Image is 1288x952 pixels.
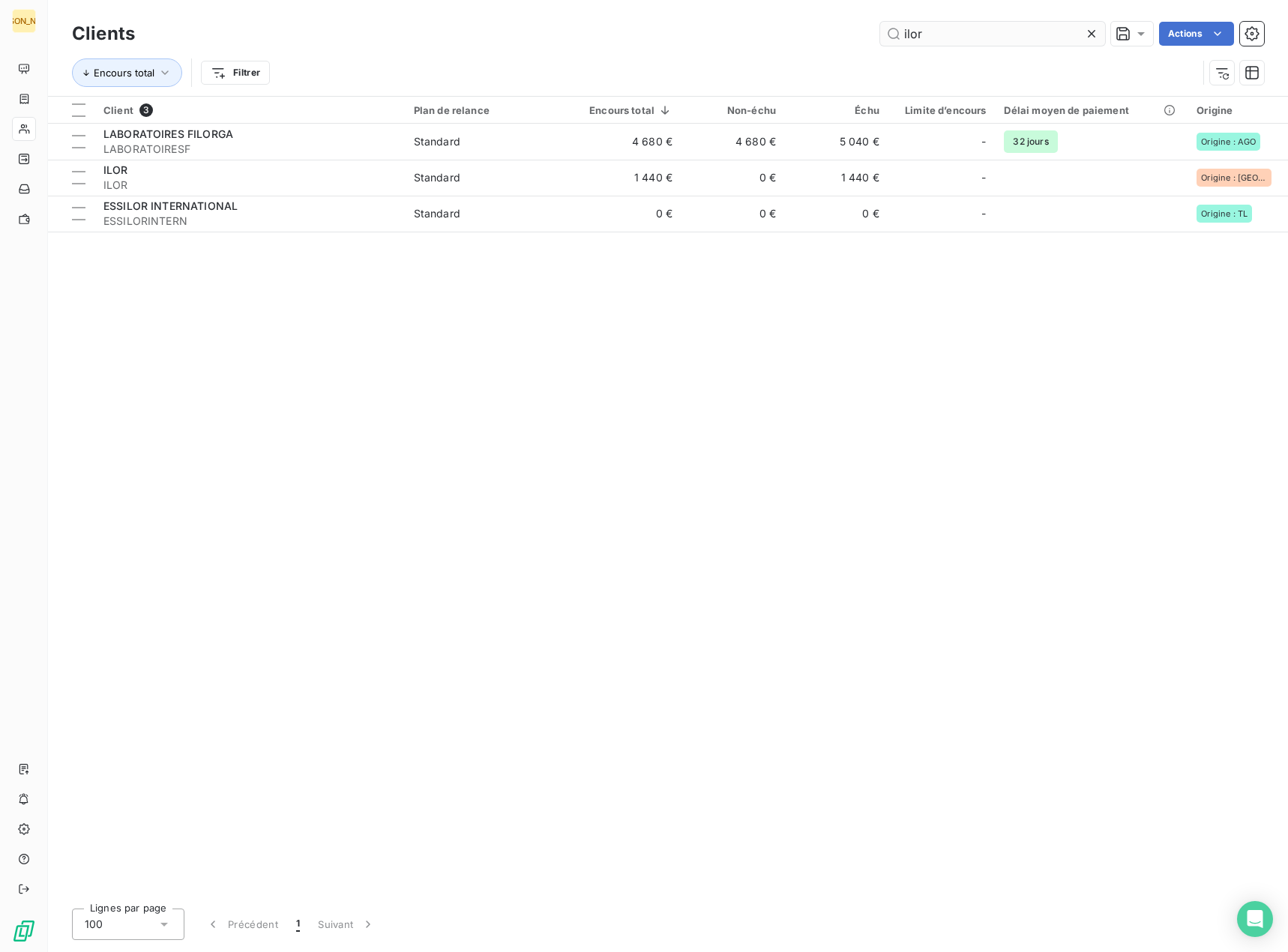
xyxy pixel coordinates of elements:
[573,196,681,232] td: 0 €
[981,134,986,149] span: -
[681,196,785,232] td: 0 €
[103,104,133,116] span: Client
[103,214,396,229] span: ESSILORINTERN
[1237,901,1273,937] div: Open Intercom Messenger
[981,206,986,221] span: -
[785,196,888,232] td: 0 €
[85,917,103,932] span: 100
[1004,104,1179,116] div: Délai moyen de paiement
[794,104,879,116] div: Échu
[201,61,270,85] button: Filtrer
[103,142,396,157] span: LABORATOIRESF
[897,104,987,116] div: Limite d’encours
[1159,22,1234,46] button: Actions
[582,104,672,116] div: Encours total
[103,127,233,140] span: LABORATOIRES FILORGA
[880,22,1105,46] input: Rechercher
[414,170,460,185] div: Standard
[690,104,776,116] div: Non-échu
[414,206,460,221] div: Standard
[785,124,888,160] td: 5 040 €
[1197,104,1279,116] div: Origine
[12,919,36,943] img: Logo LeanPay
[103,163,128,176] span: ILOR
[94,67,154,79] span: Encours total
[414,134,460,149] div: Standard
[573,124,681,160] td: 4 680 €
[785,160,888,196] td: 1 440 €
[309,909,385,940] button: Suivant
[1201,209,1248,218] span: Origine : TL
[681,124,785,160] td: 4 680 €
[287,909,309,940] button: 1
[12,9,36,33] div: [PERSON_NAME]
[72,20,135,47] h3: Clients
[981,170,986,185] span: -
[1201,137,1256,146] span: Origine : AGO
[573,160,681,196] td: 1 440 €
[103,199,238,212] span: ESSILOR INTERNATIONAL
[103,178,396,193] span: ILOR
[196,909,287,940] button: Précédent
[1004,130,1057,153] span: 32 jours
[1201,173,1267,182] span: Origine : [GEOGRAPHIC_DATA]
[681,160,785,196] td: 0 €
[296,917,300,932] span: 1
[139,103,153,117] span: 3
[414,104,564,116] div: Plan de relance
[72,58,182,87] button: Encours total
